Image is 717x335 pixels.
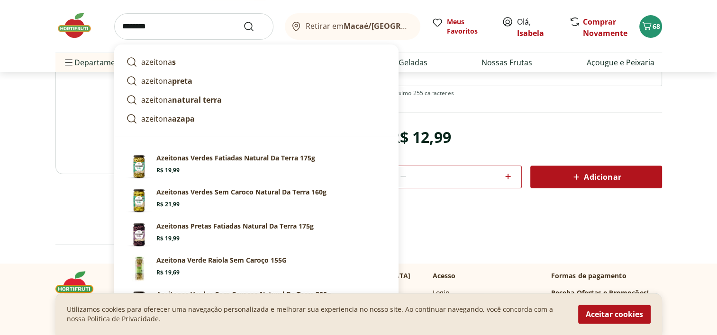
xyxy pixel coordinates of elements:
p: azeitona [141,75,192,87]
button: Adicionar [530,166,662,188]
img: Azeitonas Verdes com Caroços Natural da Terra 200g [126,290,153,316]
a: azeitonas [122,53,390,71]
span: Olá, [517,16,559,39]
img: Principal [126,256,153,282]
span: Adicionar [571,171,621,183]
button: Carrinho [639,15,662,38]
b: Macaé/[GEOGRAPHIC_DATA] [344,21,450,31]
p: Utilizamos cookies para oferecer uma navegação personalizada e melhorar sua experiencia no nosso ... [67,305,567,324]
span: Meus Favoritos [447,17,490,36]
p: Acesso [433,271,456,281]
button: Aceitar cookies [578,305,651,324]
a: Açougue e Peixaria [586,57,654,68]
a: Comprar Novamente [583,17,627,38]
button: Submit Search [243,21,266,32]
strong: natural terra [172,95,222,105]
a: Azeitonas Verdes Fatiadas Natural da Terra 175gAzeitonas Verdes Fatiadas Natural Da Terra 175gR$ ... [122,150,390,184]
a: azeitonapreta [122,71,390,90]
span: 68 [653,22,660,31]
a: PrincipalAzeitona Verde Raiola Sem Caroço 155GR$ 19,69 [122,252,390,286]
span: R$ 19,69 [156,269,180,276]
h3: Receba Ofertas e Promoções! [551,288,649,298]
span: Departamentos [63,51,131,74]
p: azeitona [141,113,195,124]
a: Azeitonas Verdes com Caroços Natural da Terra 200gAzeitonas Verdes Com Carocos Natural Da Terra 2... [122,286,390,320]
p: azeitona [141,94,222,106]
div: R$ 12,99 [390,124,451,150]
a: Login [433,288,450,298]
p: Azeitonas Verdes Com Carocos Natural Da Terra 200g [156,290,331,299]
span: R$ 21,99 [156,201,180,208]
a: azeitonanatural terra [122,90,390,109]
strong: azapa [172,114,195,124]
span: Retirar em [306,22,410,30]
p: Azeitonas Verdes Sem Caroco Natural Da Terra 160g [156,187,327,197]
img: Azeitonas Pretas Fatiadas Natural da Terra 175g [126,221,153,248]
a: Meus Favoritos [432,17,490,36]
a: PrincipalAzeitonas Verdes Sem Caroco Natural Da Terra 160gR$ 21,99 [122,184,390,218]
p: Azeitonas Pretas Fatiadas Natural Da Terra 175g [156,221,314,231]
button: Menu [63,51,74,74]
strong: preta [172,76,192,86]
p: Azeitona Verde Raiola Sem Caroço 155G [156,256,287,265]
img: Hortifruti [55,271,103,300]
a: azeitonaazapa [122,109,390,128]
button: Retirar emMacaé/[GEOGRAPHIC_DATA] [285,13,420,40]
img: Principal [126,187,153,214]
p: azeitona [141,56,176,68]
p: Formas de pagamento [551,271,662,281]
img: Azeitonas Verdes Fatiadas Natural da Terra 175g [126,153,153,180]
a: Isabela [517,28,544,38]
p: Azeitonas Verdes Fatiadas Natural Da Terra 175g [156,153,315,163]
a: Nossas Frutas [481,57,532,68]
input: search [114,13,273,40]
img: Hortifruti [55,11,103,40]
strong: s [172,57,176,67]
span: R$ 19,99 [156,167,180,174]
span: R$ 19,99 [156,235,180,242]
a: Azeitonas Pretas Fatiadas Natural da Terra 175gAzeitonas Pretas Fatiadas Natural Da Terra 175gR$ ... [122,218,390,252]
